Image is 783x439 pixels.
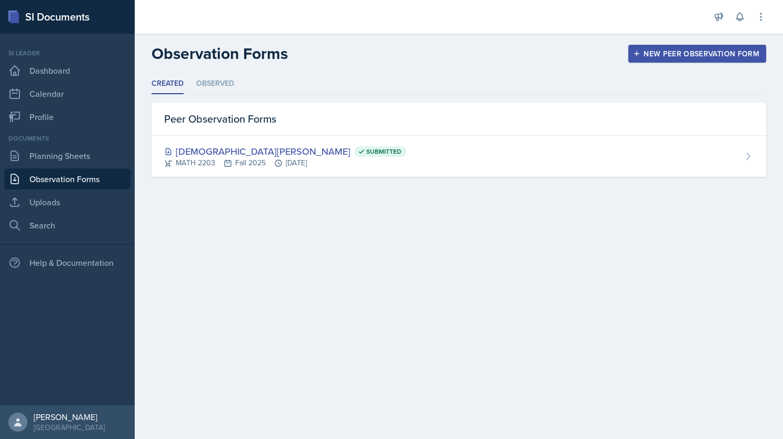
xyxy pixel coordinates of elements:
div: [PERSON_NAME] [34,412,105,422]
a: Planning Sheets [4,145,130,166]
li: Observed [196,74,234,94]
li: Created [152,74,184,94]
button: New Peer Observation Form [628,45,766,63]
h2: Observation Forms [152,44,288,63]
div: Documents [4,134,130,143]
a: Search [4,215,130,236]
div: MATH 2203 Fall 2025 [DATE] [164,157,407,168]
span: Submitted [366,147,401,156]
a: Calendar [4,83,130,104]
a: Profile [4,106,130,127]
a: Observation Forms [4,168,130,189]
div: Si leader [4,48,130,58]
a: Uploads [4,192,130,213]
div: Peer Observation Forms [152,103,766,136]
div: Help & Documentation [4,252,130,273]
div: [GEOGRAPHIC_DATA] [34,422,105,433]
div: [DEMOGRAPHIC_DATA][PERSON_NAME] [164,144,407,158]
a: Dashboard [4,60,130,81]
div: New Peer Observation Form [635,49,759,58]
a: [DEMOGRAPHIC_DATA][PERSON_NAME] Submitted MATH 2203Fall 2025[DATE] [152,136,766,177]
